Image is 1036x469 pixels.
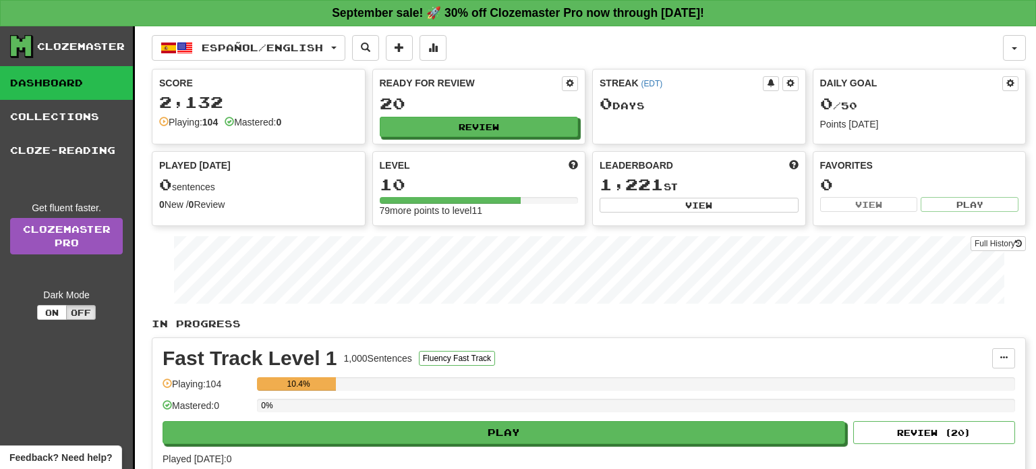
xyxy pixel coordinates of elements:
[600,94,612,113] span: 0
[600,159,673,172] span: Leaderboard
[600,175,664,194] span: 1,221
[380,204,579,217] div: 79 more points to level 11
[163,399,250,421] div: Mastered: 0
[189,199,194,210] strong: 0
[386,35,413,61] button: Add sentence to collection
[152,317,1026,331] p: In Progress
[569,159,578,172] span: Score more points to level up
[820,100,857,111] span: / 50
[159,175,172,194] span: 0
[159,76,358,90] div: Score
[163,453,231,464] span: Played [DATE]: 0
[159,176,358,194] div: sentences
[344,352,412,365] div: 1,000 Sentences
[152,35,345,61] button: Español/English
[971,236,1026,251] button: Full History
[159,199,165,210] strong: 0
[10,218,123,254] a: ClozemasterPro
[332,6,704,20] strong: September sale! 🚀 30% off Clozemaster Pro now through [DATE]!
[163,421,845,444] button: Play
[820,117,1019,131] div: Points [DATE]
[789,159,799,172] span: This week in points, UTC
[641,79,662,88] a: (EDT)
[600,198,799,213] button: View
[921,197,1018,212] button: Play
[9,451,112,464] span: Open feedback widget
[820,159,1019,172] div: Favorites
[10,288,123,302] div: Dark Mode
[202,42,323,53] span: Español / English
[159,159,231,172] span: Played [DATE]
[820,76,1003,91] div: Daily Goal
[276,117,281,128] strong: 0
[225,115,281,129] div: Mastered:
[600,176,799,194] div: st
[380,176,579,193] div: 10
[163,348,337,368] div: Fast Track Level 1
[261,377,336,391] div: 10.4%
[820,94,833,113] span: 0
[159,115,218,129] div: Playing:
[10,201,123,215] div: Get fluent faster.
[159,94,358,111] div: 2,132
[159,198,358,211] div: New / Review
[37,40,125,53] div: Clozemaster
[380,159,410,172] span: Level
[419,351,495,366] button: Fluency Fast Track
[380,117,579,137] button: Review
[352,35,379,61] button: Search sentences
[420,35,447,61] button: More stats
[380,95,579,112] div: 20
[37,305,67,320] button: On
[600,95,799,113] div: Day s
[820,176,1019,193] div: 0
[380,76,563,90] div: Ready for Review
[66,305,96,320] button: Off
[853,421,1015,444] button: Review (20)
[600,76,763,90] div: Streak
[163,377,250,399] div: Playing: 104
[202,117,218,128] strong: 104
[820,197,918,212] button: View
